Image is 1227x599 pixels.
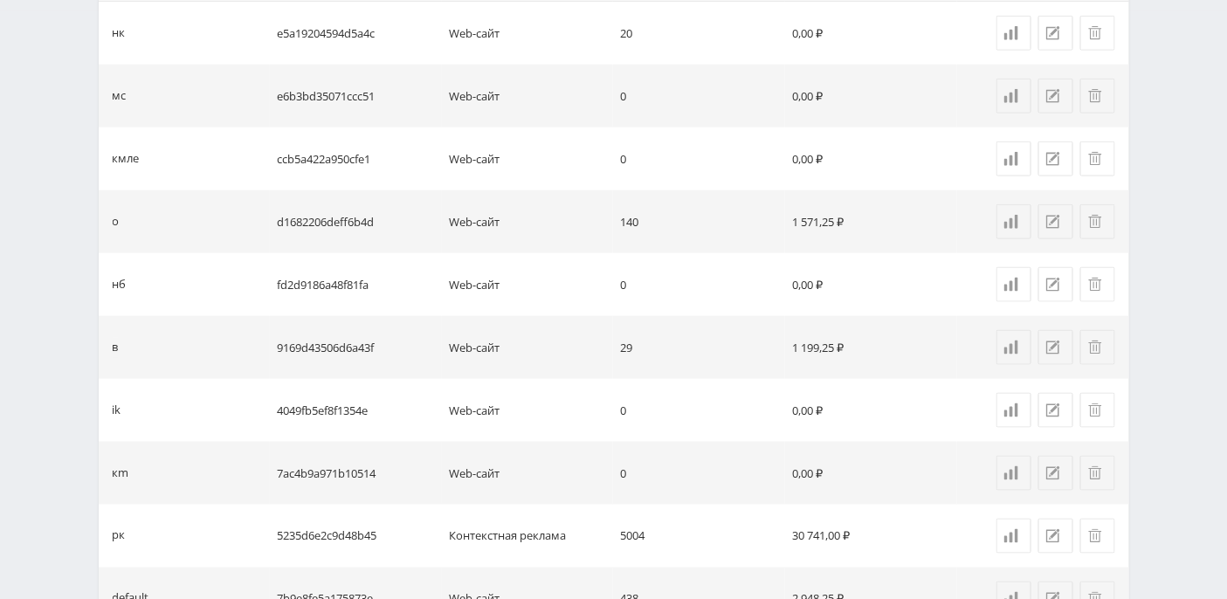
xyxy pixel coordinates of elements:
[996,456,1031,491] a: Статистика
[270,65,442,127] td: e6b3bd35071ccc51
[270,253,442,316] td: fd2d9186a48f81fa
[1038,519,1073,554] button: Редактировать
[613,127,785,190] td: 0
[785,253,957,316] td: 0,00 ₽
[270,316,442,379] td: 9169d43506d6a43f
[1080,204,1115,239] button: Удалить
[1038,79,1073,114] button: Редактировать
[113,149,140,169] div: кмле
[1080,456,1115,491] button: Удалить
[613,2,785,65] td: 20
[785,65,957,127] td: 0,00 ₽
[442,127,614,190] td: Web-сайт
[1038,330,1073,365] button: Редактировать
[996,393,1031,428] a: Статистика
[785,127,957,190] td: 0,00 ₽
[1038,204,1073,239] button: Редактировать
[113,338,119,358] div: в
[113,401,121,421] div: ik
[270,127,442,190] td: ccb5a422a950cfe1
[442,442,614,505] td: Web-сайт
[442,505,614,568] td: Контекстная реклама
[785,442,957,505] td: 0,00 ₽
[270,2,442,65] td: e5a19204594d5a4c
[1038,267,1073,302] button: Редактировать
[996,330,1031,365] a: Статистика
[613,65,785,127] td: 0
[1080,519,1115,554] button: Удалить
[1038,393,1073,428] button: Редактировать
[442,2,614,65] td: Web-сайт
[270,190,442,253] td: d1682206deff6b4d
[113,24,126,44] div: нк
[1080,79,1115,114] button: Удалить
[996,79,1031,114] a: Статистика
[113,212,120,232] div: о
[113,527,126,547] div: рк
[270,442,442,505] td: 7ac4b9a971b10514
[442,316,614,379] td: Web-сайт
[996,141,1031,176] a: Статистика
[613,190,785,253] td: 140
[1080,141,1115,176] button: Удалить
[785,2,957,65] td: 0,00 ₽
[613,253,785,316] td: 0
[270,505,442,568] td: 5235d6e2c9d48b45
[1038,16,1073,51] button: Редактировать
[613,505,785,568] td: 5004
[785,505,957,568] td: 30 741,00 ₽
[113,86,127,107] div: мс
[1080,267,1115,302] button: Удалить
[613,316,785,379] td: 29
[996,267,1031,302] a: Статистика
[1080,16,1115,51] button: Удалить
[1038,141,1073,176] button: Редактировать
[996,16,1031,51] a: Статистика
[785,190,957,253] td: 1 571,25 ₽
[613,442,785,505] td: 0
[785,316,957,379] td: 1 199,25 ₽
[785,379,957,442] td: 0,00 ₽
[113,275,127,295] div: нб
[442,65,614,127] td: Web-сайт
[1038,456,1073,491] button: Редактировать
[1080,330,1115,365] button: Удалить
[996,519,1031,554] a: Статистика
[442,253,614,316] td: Web-сайт
[996,204,1031,239] a: Статистика
[270,379,442,442] td: 4049fb5ef8f1354e
[613,379,785,442] td: 0
[113,464,129,484] div: кm
[442,379,614,442] td: Web-сайт
[1080,393,1115,428] button: Удалить
[442,190,614,253] td: Web-сайт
